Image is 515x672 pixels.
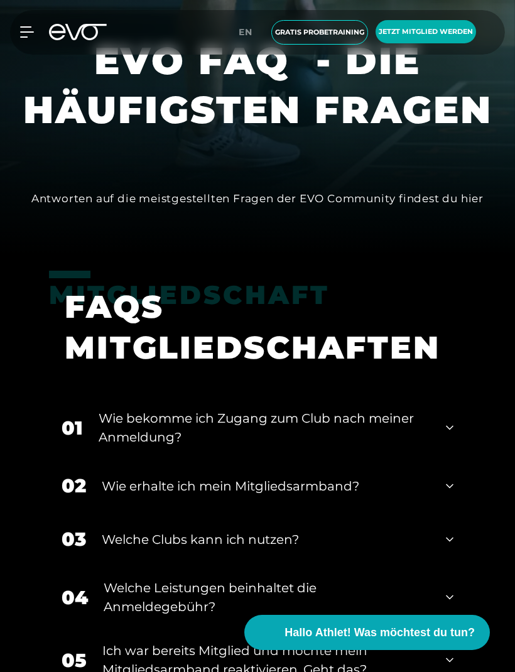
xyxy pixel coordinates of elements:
div: Welche Clubs kann ich nutzen? [102,530,430,549]
span: en [239,26,252,38]
div: 01 [62,414,83,442]
div: 04 [62,583,88,612]
div: Wie bekomme ich Zugang zum Club nach meiner Anmeldung? [99,409,430,447]
button: Hallo Athlet! Was möchtest du tun? [244,615,490,650]
div: Antworten auf die meistgestellten Fragen der EVO Community findest du hier [31,188,484,209]
a: en [239,25,260,40]
div: Welche Leistungen beinhaltet die Anmeldegebühr? [104,578,430,616]
span: Gratis Probetraining [275,27,364,38]
div: 03 [62,525,86,553]
div: Wie erhalte ich mein Mitgliedsarmband? [102,477,430,496]
span: Jetzt Mitglied werden [379,26,473,37]
a: Jetzt Mitglied werden [372,20,480,45]
a: Gratis Probetraining [268,20,372,45]
span: Hallo Athlet! Was möchtest du tun? [285,624,475,641]
h1: FAQS MITGLIEDSCHAFTEN [65,286,435,368]
h1: EVO FAQ - DIE HÄUFIGSTEN FRAGEN [10,36,505,134]
div: 02 [62,472,86,500]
